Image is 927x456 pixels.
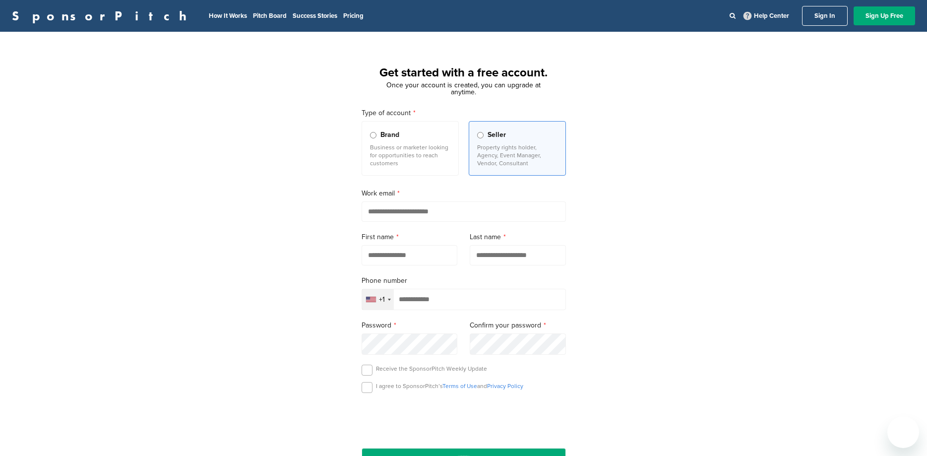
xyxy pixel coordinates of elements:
a: Pitch Board [253,12,287,20]
p: Property rights holder, Agency, Event Manager, Vendor, Consultant [477,143,557,167]
a: Privacy Policy [487,383,523,390]
span: Brand [380,130,399,140]
h1: Get started with a free account. [350,64,578,82]
p: I agree to SponsorPitch’s and [376,382,523,390]
span: Seller [488,130,506,140]
iframe: reCAPTCHA [407,404,520,434]
span: Once your account is created, you can upgrade at anytime. [386,81,541,96]
a: Help Center [742,10,791,22]
p: Receive the SponsorPitch Weekly Update [376,365,487,373]
input: Brand Business or marketer looking for opportunities to reach customers [370,132,376,138]
div: +1 [379,296,385,303]
a: Sign In [802,6,848,26]
iframe: Button to launch messaging window [887,416,919,448]
a: Pricing [343,12,364,20]
label: Last name [470,232,566,243]
label: Password [362,320,458,331]
label: Phone number [362,275,566,286]
input: Seller Property rights holder, Agency, Event Manager, Vendor, Consultant [477,132,484,138]
label: Type of account [362,108,566,119]
label: Work email [362,188,566,199]
a: Terms of Use [442,383,477,390]
div: Selected country [362,289,394,310]
label: First name [362,232,458,243]
a: How It Works [209,12,247,20]
a: Sign Up Free [854,6,915,25]
p: Business or marketer looking for opportunities to reach customers [370,143,450,167]
a: SponsorPitch [12,9,193,22]
a: Success Stories [293,12,337,20]
label: Confirm your password [470,320,566,331]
